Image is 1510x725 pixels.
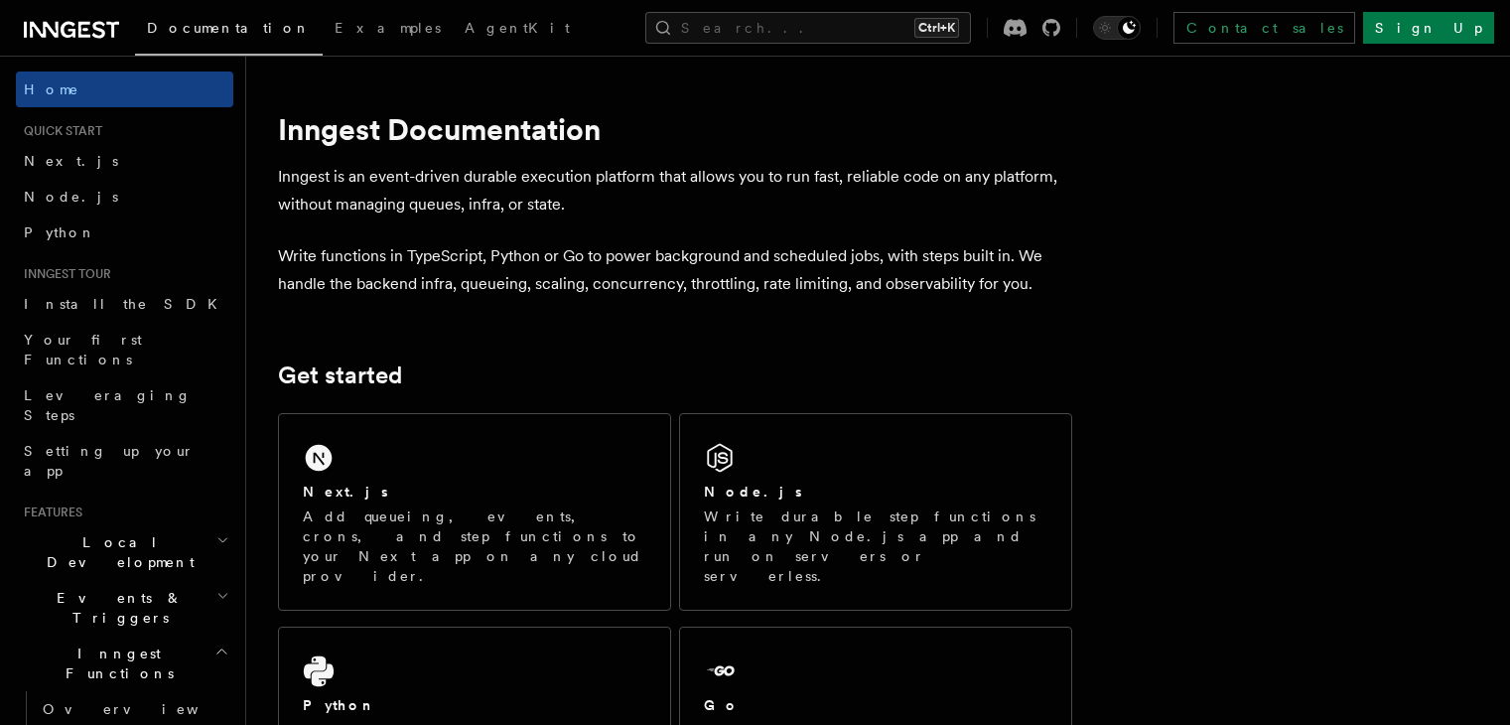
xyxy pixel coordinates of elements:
[24,224,96,240] span: Python
[278,413,671,611] a: Next.jsAdd queueing, events, crons, and step functions to your Next app on any cloud provider.
[147,20,311,36] span: Documentation
[24,296,229,312] span: Install the SDK
[453,6,582,54] a: AgentKit
[24,189,118,205] span: Node.js
[135,6,323,56] a: Documentation
[16,580,233,636] button: Events & Triggers
[16,322,233,377] a: Your first Functions
[24,153,118,169] span: Next.js
[16,123,102,139] span: Quick start
[335,20,441,36] span: Examples
[704,695,740,715] h2: Go
[24,387,192,423] span: Leveraging Steps
[16,286,233,322] a: Install the SDK
[16,215,233,250] a: Python
[303,482,388,502] h2: Next.js
[16,72,233,107] a: Home
[43,701,247,717] span: Overview
[16,644,214,683] span: Inngest Functions
[16,143,233,179] a: Next.js
[303,695,376,715] h2: Python
[16,179,233,215] a: Node.js
[914,18,959,38] kbd: Ctrl+K
[24,332,142,367] span: Your first Functions
[278,242,1072,298] p: Write functions in TypeScript, Python or Go to power background and scheduled jobs, with steps bu...
[1173,12,1355,44] a: Contact sales
[465,20,570,36] span: AgentKit
[645,12,971,44] button: Search...Ctrl+K
[303,507,646,586] p: Add queueing, events, crons, and step functions to your Next app on any cloud provider.
[278,362,402,389] a: Get started
[16,377,233,433] a: Leveraging Steps
[24,443,195,479] span: Setting up your app
[1093,16,1141,40] button: Toggle dark mode
[16,636,233,691] button: Inngest Functions
[16,588,216,628] span: Events & Triggers
[16,524,233,580] button: Local Development
[16,532,216,572] span: Local Development
[323,6,453,54] a: Examples
[1363,12,1494,44] a: Sign Up
[16,505,82,520] span: Features
[704,482,802,502] h2: Node.js
[24,79,79,99] span: Home
[278,163,1072,218] p: Inngest is an event-driven durable execution platform that allows you to run fast, reliable code ...
[16,266,111,282] span: Inngest tour
[16,433,233,489] a: Setting up your app
[679,413,1072,611] a: Node.jsWrite durable step functions in any Node.js app and run on servers or serverless.
[278,111,1072,147] h1: Inngest Documentation
[704,507,1047,586] p: Write durable step functions in any Node.js app and run on servers or serverless.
